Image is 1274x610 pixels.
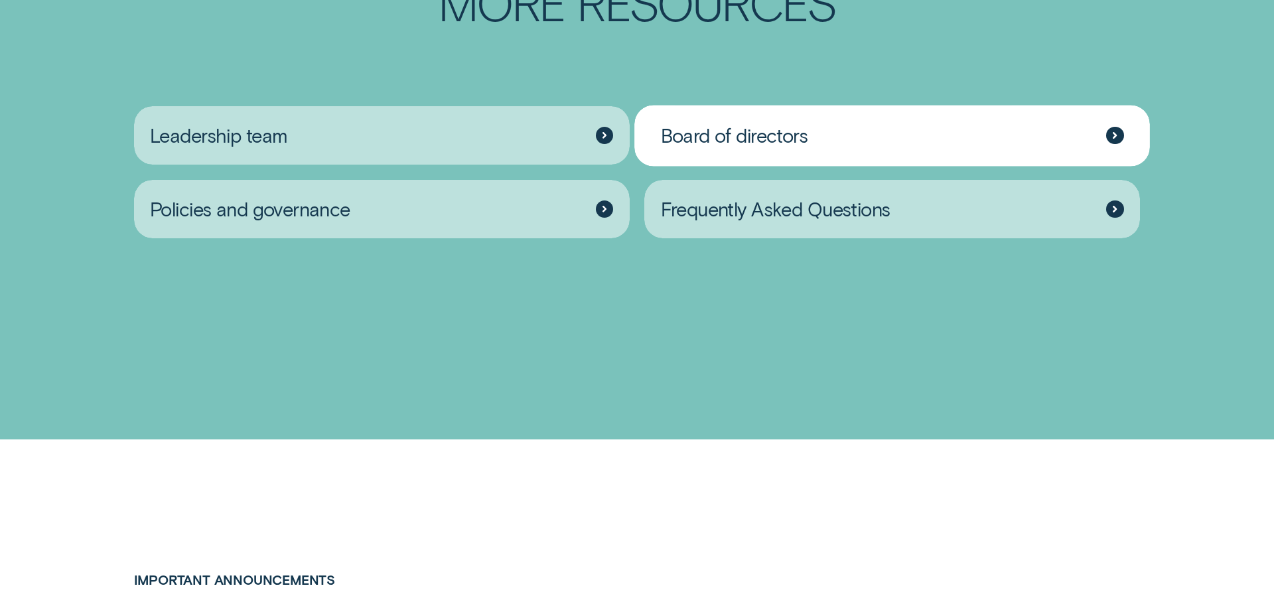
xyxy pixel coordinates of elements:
a: Frequently Asked Questions [644,180,1140,239]
a: Board of directors [644,106,1140,165]
a: Leadership team [134,106,630,165]
a: Policies and governance [134,180,630,239]
span: Board of directors [661,123,808,147]
span: Frequently Asked Questions [661,197,890,221]
span: Leadership team [150,123,287,147]
span: Policies and governance [150,197,350,221]
h4: Important Announcements [134,572,545,587]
